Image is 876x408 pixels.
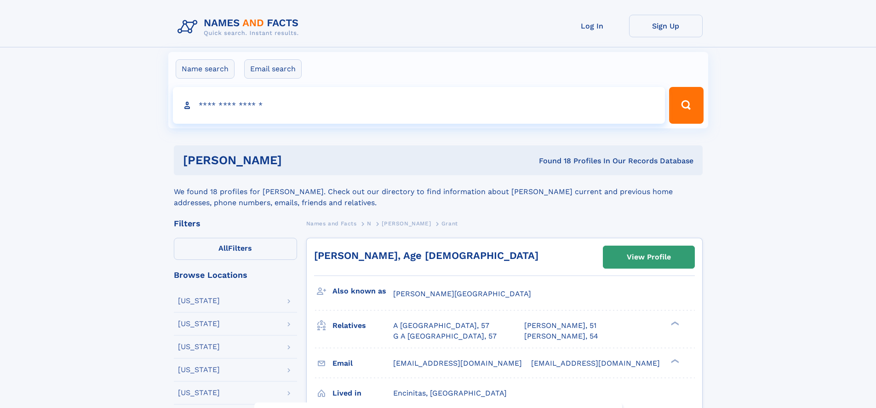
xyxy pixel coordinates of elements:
[174,271,297,279] div: Browse Locations
[178,343,220,351] div: [US_STATE]
[524,321,596,331] a: [PERSON_NAME], 51
[174,15,306,40] img: Logo Names and Facts
[367,218,372,229] a: N
[367,220,372,227] span: N
[178,389,220,397] div: [US_STATE]
[382,218,431,229] a: [PERSON_NAME]
[332,318,393,333] h3: Relatives
[306,218,357,229] a: Names and Facts
[183,155,411,166] h1: [PERSON_NAME]
[531,359,660,368] span: [EMAIL_ADDRESS][DOMAIN_NAME]
[669,358,680,364] div: ❯
[382,220,431,227] span: [PERSON_NAME]
[393,331,497,341] a: G A [GEOGRAPHIC_DATA], 57
[627,247,671,268] div: View Profile
[555,15,629,37] a: Log In
[524,331,598,341] a: [PERSON_NAME], 54
[441,220,458,227] span: Grant
[669,321,680,327] div: ❯
[176,59,235,79] label: Name search
[174,175,703,208] div: We found 18 profiles for [PERSON_NAME]. Check out our directory to find information about [PERSON...
[332,356,393,371] h3: Email
[629,15,703,37] a: Sign Up
[178,297,220,305] div: [US_STATE]
[332,385,393,401] h3: Lived in
[393,389,507,397] span: Encinitas, [GEOGRAPHIC_DATA]
[314,250,538,261] a: [PERSON_NAME], Age [DEMOGRAPHIC_DATA]
[173,87,665,124] input: search input
[603,246,694,268] a: View Profile
[244,59,302,79] label: Email search
[332,283,393,299] h3: Also known as
[174,238,297,260] label: Filters
[393,359,522,368] span: [EMAIL_ADDRESS][DOMAIN_NAME]
[218,244,228,253] span: All
[178,366,220,374] div: [US_STATE]
[669,87,703,124] button: Search Button
[410,156,693,166] div: Found 18 Profiles In Our Records Database
[178,320,220,328] div: [US_STATE]
[393,321,489,331] a: A [GEOGRAPHIC_DATA], 57
[174,219,297,228] div: Filters
[393,289,531,298] span: [PERSON_NAME][GEOGRAPHIC_DATA]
